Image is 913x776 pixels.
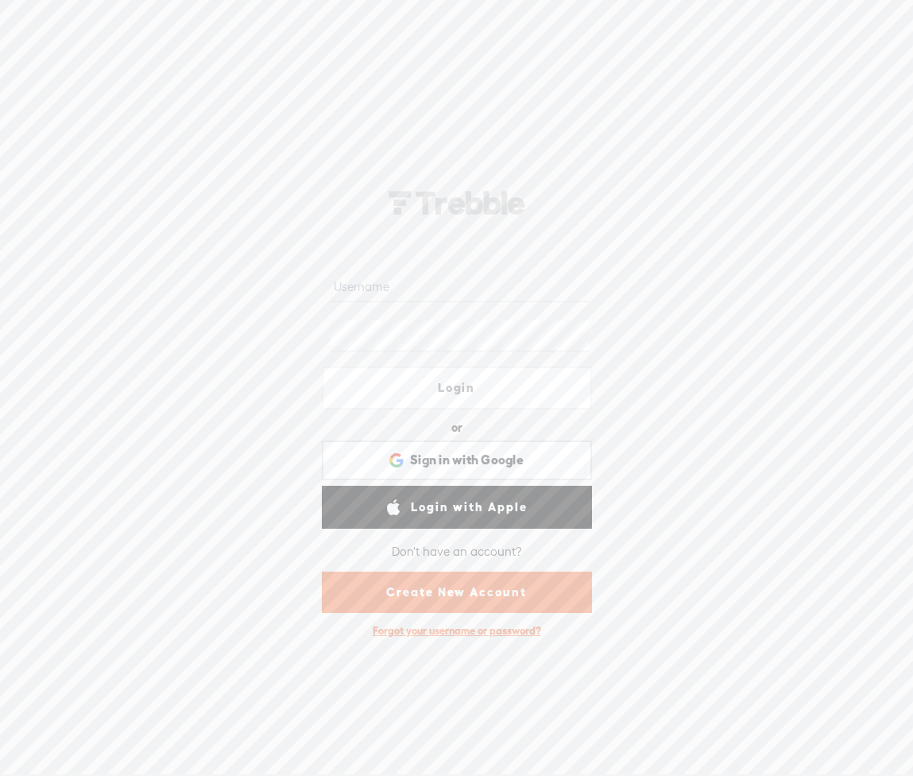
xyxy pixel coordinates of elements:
[322,486,592,529] a: Login with Apple
[322,440,592,480] div: Sign in with Google
[322,367,592,409] a: Login
[392,535,522,568] div: Don't have an account?
[451,415,462,440] div: or
[410,452,524,468] span: Sign in with Google
[331,271,589,302] input: Username
[365,616,549,646] div: Forgot your username or password?
[322,572,592,613] a: Create New Account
